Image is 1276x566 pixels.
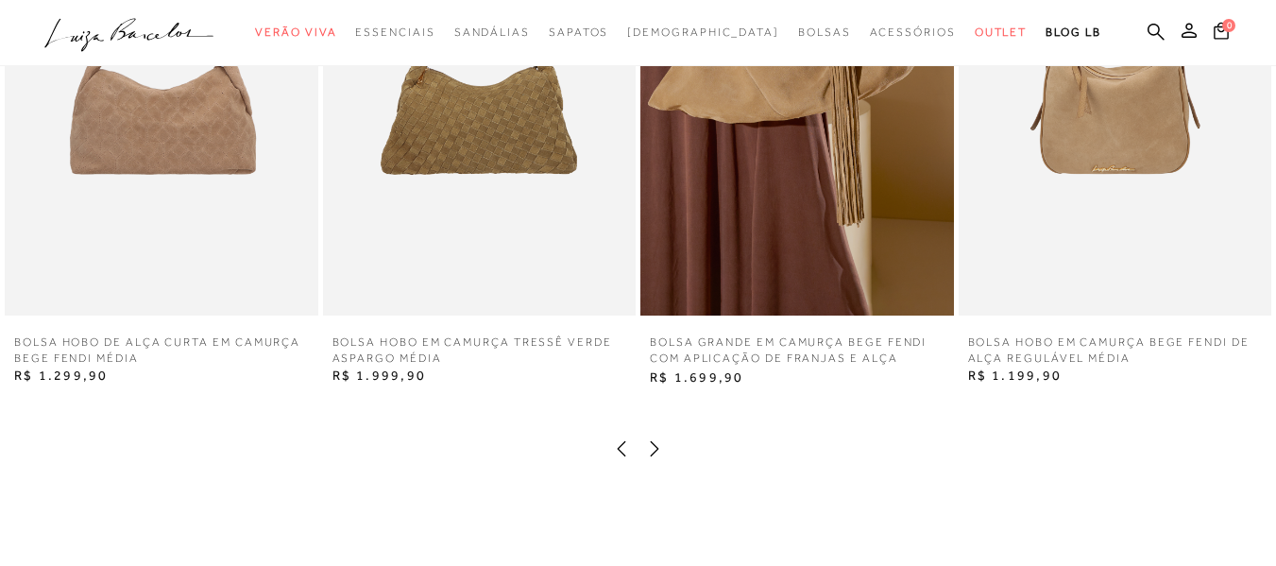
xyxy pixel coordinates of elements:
[1208,21,1234,46] button: 0
[332,368,427,383] span: R$ 1.999,90
[454,15,530,50] a: categoryNavScreenReaderText
[627,15,779,50] a: noSubCategoriesText
[1046,15,1100,50] a: BLOG LB
[355,15,434,50] a: categoryNavScreenReaderText
[323,334,637,367] a: BOLSA HOBO EM CAMURÇA TRESSÊ VERDE ASPARGO MÉDIA
[975,15,1028,50] a: categoryNavScreenReaderText
[650,369,744,385] span: R$ 1.699,90
[255,26,336,39] span: Verão Viva
[549,26,608,39] span: Sapatos
[14,368,109,383] span: R$ 1.299,90
[870,15,956,50] a: categoryNavScreenReaderText
[640,334,954,369] a: BOLSA GRANDE EM CAMURÇA BEGE FENDI COM APLICAÇÃO DE FRANJAS E ALÇA TRAMADA
[870,26,956,39] span: Acessórios
[355,26,434,39] span: Essenciais
[1222,19,1235,32] span: 0
[798,26,851,39] span: Bolsas
[959,334,1272,367] a: BOLSA HOBO EM CAMURÇA BEGE FENDI DE ALÇA REGULÁVEL MÉDIA
[1046,26,1100,39] span: BLOG LB
[798,15,851,50] a: categoryNavScreenReaderText
[975,26,1028,39] span: Outlet
[5,334,318,367] a: BOLSA HOBO DE ALÇA CURTA EM CAMURÇA BEGE FENDI MÉDIA
[627,26,779,39] span: [DEMOGRAPHIC_DATA]
[968,368,1063,383] span: R$ 1.199,90
[454,26,530,39] span: Sandálias
[255,15,336,50] a: categoryNavScreenReaderText
[549,15,608,50] a: categoryNavScreenReaderText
